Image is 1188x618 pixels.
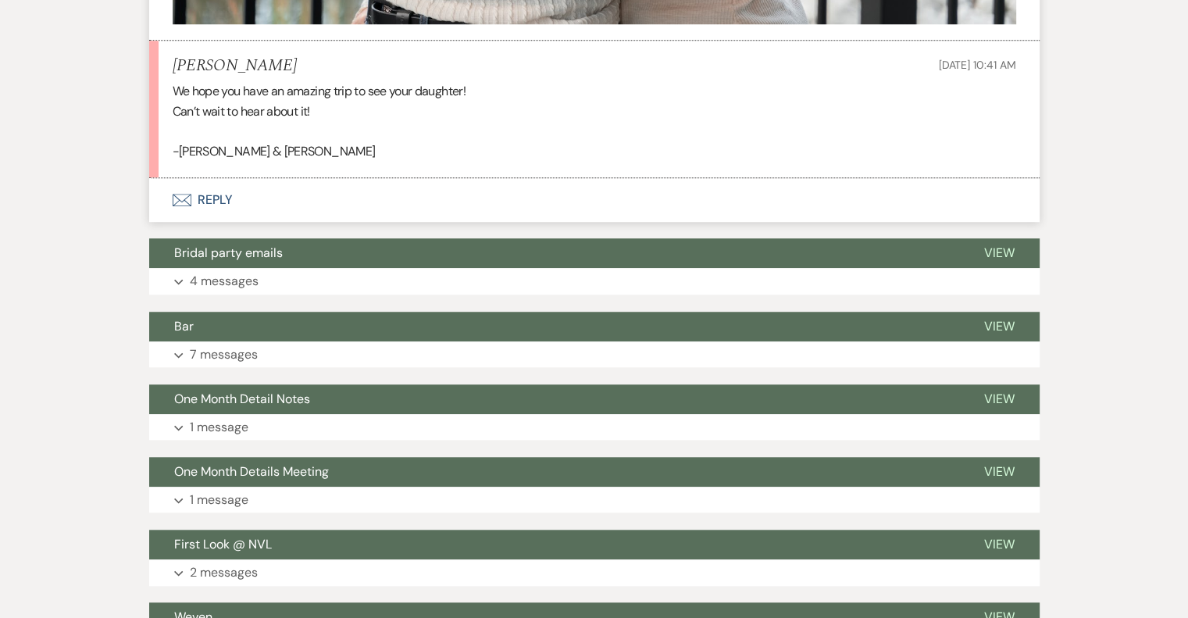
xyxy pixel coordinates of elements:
button: View [959,457,1040,487]
h5: [PERSON_NAME] [173,56,297,76]
button: First Look @ NVL [149,530,959,559]
button: View [959,530,1040,559]
span: View [984,463,1015,480]
button: 1 message [149,487,1040,513]
span: Bar [174,318,194,334]
span: [DATE] 10:41 AM [939,58,1016,72]
p: 1 message [190,490,248,510]
span: View [984,318,1015,334]
button: 1 message [149,414,1040,441]
button: Reply [149,178,1040,222]
span: View [984,245,1015,261]
button: Bridal party emails [149,238,959,268]
button: 4 messages [149,268,1040,295]
button: One Month Details Meeting [149,457,959,487]
span: View [984,536,1015,552]
button: 2 messages [149,559,1040,586]
p: 4 messages [190,271,259,291]
p: Can’t wait to hear about it! [173,102,1016,122]
p: 1 message [190,417,248,438]
p: 2 messages [190,563,258,583]
span: One Month Detail Notes [174,391,310,407]
button: 7 messages [149,341,1040,368]
span: View [984,391,1015,407]
span: One Month Details Meeting [174,463,329,480]
span: Bridal party emails [174,245,283,261]
button: Bar [149,312,959,341]
button: View [959,384,1040,414]
button: View [959,238,1040,268]
p: -[PERSON_NAME] & [PERSON_NAME] [173,141,1016,162]
button: One Month Detail Notes [149,384,959,414]
button: View [959,312,1040,341]
span: First Look @ NVL [174,536,272,552]
p: 7 messages [190,345,258,365]
p: We hope you have an amazing trip to see your daughter! [173,81,1016,102]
